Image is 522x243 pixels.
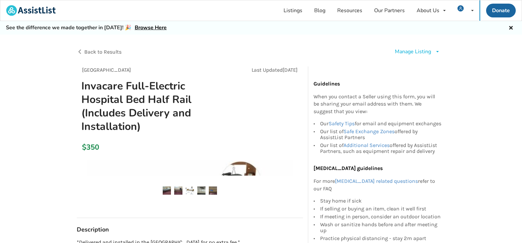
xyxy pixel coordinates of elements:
p: When you contact a Seller using this form, you will be sharing your email address with them. We s... [314,93,442,116]
b: [MEDICAL_DATA] guidelines [314,165,383,171]
a: Listings [278,0,308,21]
img: invacare full-electric hospital bed half rail (includes delivery and installation)-hospital bed-b... [163,186,171,195]
div: Our list of offered by AssistList Partners, such as equipment repair and delivery [320,141,442,154]
a: Resources [331,0,368,21]
img: invacare full-electric hospital bed half rail (includes delivery and installation)-hospital bed-b... [186,186,194,195]
img: invacare full-electric hospital bed half rail (includes delivery and installation)-hospital bed-b... [209,186,217,195]
span: [GEOGRAPHIC_DATA] [82,67,131,73]
img: invacare full-electric hospital bed half rail (includes delivery and installation)-hospital bed-b... [197,186,206,195]
div: Wash or sanitize hands before and after meeting up [320,221,442,234]
a: [MEDICAL_DATA] related questions [335,178,418,184]
div: $350 [82,143,86,152]
b: Guidelines [314,81,340,87]
img: user icon [457,5,464,12]
h5: See the difference we made together in [DATE]! 🎉 [6,24,167,31]
span: Last Updated [252,67,283,73]
div: About Us [417,8,439,13]
span: [DATE] [283,67,298,73]
h1: Invacare Full-Electric Hospital Bed Half Rail (Includes Delivery and Installation) [76,79,232,134]
div: Our for email and equipment exchanges [320,121,442,128]
a: Additional Services [343,142,390,148]
a: Browse Here [135,24,167,31]
div: If selling or buying an item, clean it well first [320,205,442,213]
a: Safe Exchange Zones [343,128,395,134]
div: Stay home if sick [320,198,442,205]
div: Manage Listing [395,48,431,56]
a: Safety Tips [329,120,355,127]
div: If meeting in person, consider an outdoor location [320,213,442,221]
img: invacare full-electric hospital bed half rail (includes delivery and installation)-hospital bed-b... [174,186,182,195]
div: Practice physical distancing - stay 2m apart [320,234,442,242]
span: Back to Results [84,49,122,55]
img: assistlist-logo [6,5,56,16]
div: Our list of offered by AssistList Partners [320,128,442,141]
a: Donate [486,4,516,17]
h3: Description [77,226,303,233]
a: Blog [308,0,331,21]
p: For more refer to our FAQ [314,178,442,193]
a: Our Partners [368,0,411,21]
